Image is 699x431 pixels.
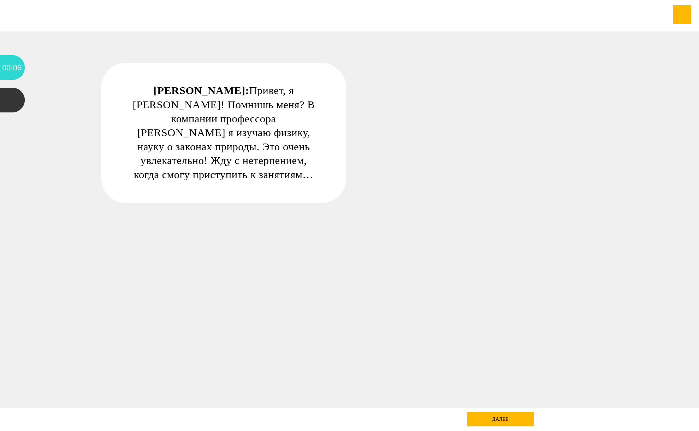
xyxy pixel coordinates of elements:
[2,55,11,80] div: 00
[11,55,13,80] div: :
[13,55,22,80] div: 06
[129,84,318,182] div: Привет, я [PERSON_NAME]! Помнишь меня? В компании профессора [PERSON_NAME] я изучаю физику, науку...
[319,69,339,90] div: Нажми на ГЛАЗ, чтобы скрыть текст и посмотреть картинку полностью
[153,85,249,97] strong: [PERSON_NAME]:
[467,412,534,426] div: далее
